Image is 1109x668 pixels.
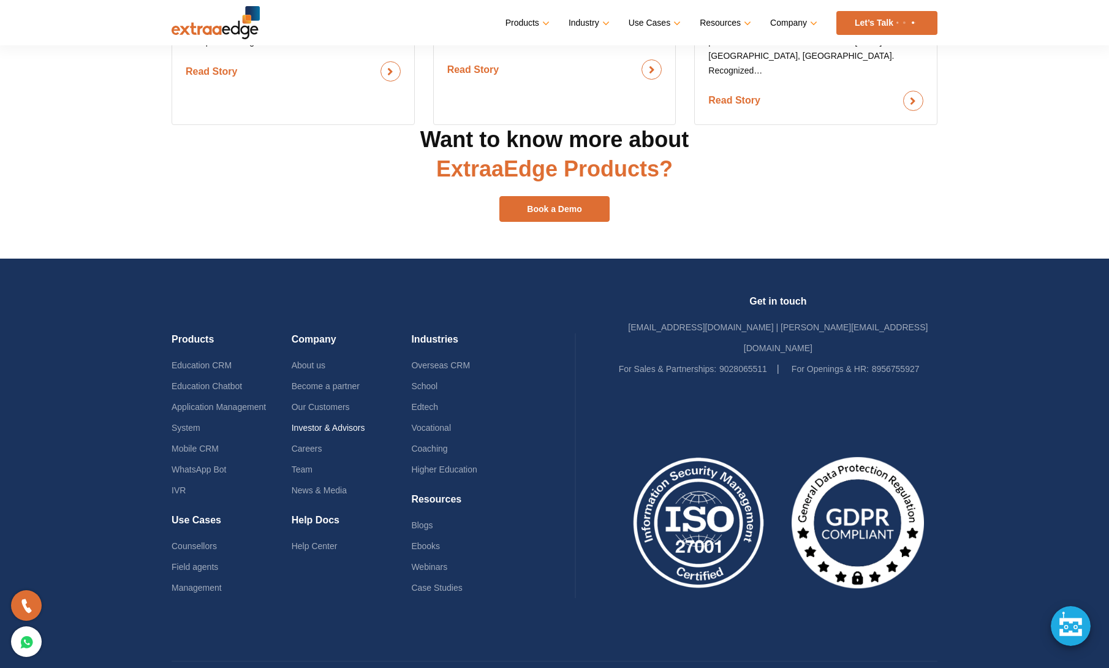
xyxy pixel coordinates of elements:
a: Let’s Talk [836,11,937,35]
h4: Products [172,333,292,355]
a: Company [770,14,815,32]
h4: Get in touch [619,295,937,317]
a: Education Chatbot [172,381,242,391]
a: Management [172,583,222,593]
a: 8956755927 [872,364,920,374]
a: Help Center [292,541,338,551]
a: Field agents [172,562,218,572]
a: Ebooks [411,541,440,551]
a: Products [505,14,547,32]
h4: Resources [411,493,531,515]
a: Become a partner [292,381,360,391]
h4: Company [292,333,412,355]
a: Our Customers [292,402,350,412]
h4: Use Cases [172,514,292,536]
a: Industry [569,14,607,32]
a: About us [292,360,325,370]
div: Chat [1051,606,1091,646]
a: Application Management System [172,402,266,433]
a: Blogs [411,520,433,530]
a: WhatsApp Bot [172,465,227,474]
a: Use Cases [629,14,678,32]
label: For Sales & Partnerships: [619,359,717,379]
a: News & Media [292,485,347,495]
a: Team [292,465,312,474]
h2: Want to know more about [371,125,738,184]
h4: Help Docs [292,514,412,536]
a: Vocational [411,423,451,433]
a: Investor & Advisors [292,423,365,433]
a: 9028065511 [719,364,767,374]
a: Read Story [186,61,401,82]
span: ExtraaEdge Products? [436,156,673,181]
a: Overseas CRM [411,360,470,370]
label: For Openings & HR: [792,359,869,379]
a: Read Story [447,59,662,80]
a: Coaching [411,444,447,454]
a: Case Studies [411,583,462,593]
a: Mobile CRM [172,444,219,454]
a: [EMAIL_ADDRESS][DOMAIN_NAME] | [PERSON_NAME][EMAIL_ADDRESS][DOMAIN_NAME] [628,322,928,353]
a: Higher Education [411,465,477,474]
a: School [411,381,437,391]
a: Counsellors [172,541,217,551]
a: Book a Demo [499,196,610,222]
a: Read Story [708,91,923,111]
h4: Industries [411,333,531,355]
a: Careers [292,444,322,454]
a: Webinars [411,562,447,572]
a: Resources [700,14,749,32]
a: Education CRM [172,360,232,370]
a: IVR [172,485,186,495]
a: Edtech [411,402,438,412]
